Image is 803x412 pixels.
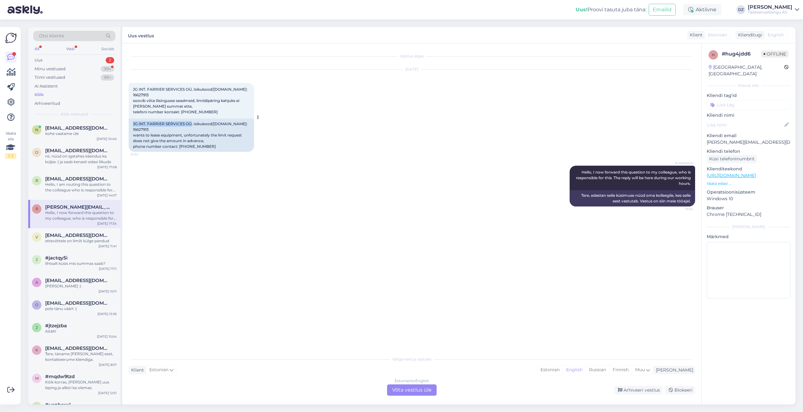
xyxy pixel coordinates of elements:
div: Vestlus algas [129,53,695,59]
div: Tiimi vestlused [35,74,65,81]
div: Socials [100,45,115,53]
span: o [35,150,38,155]
div: Kõik [35,92,44,98]
span: #uenhexxl [45,402,71,408]
span: v [35,235,38,239]
div: Tere, edastan selle küsimuse nüüd oma kolleegile, kes selle eest vastutab. Vastus on siin meie tö... [570,190,695,206]
div: [DATE] 15:04 [97,334,117,339]
div: Arhiveeri vestlus [614,386,662,394]
a: [URL][DOMAIN_NAME] [707,173,756,178]
div: Estonian to English [395,378,429,384]
div: [GEOGRAPHIC_DATA], [GEOGRAPHIC_DATA] [709,64,784,77]
span: a [35,280,38,285]
div: [DATE] 17:08 [97,165,117,169]
div: [DATE] 15:36 [98,312,117,316]
div: Finnish [609,365,632,375]
span: AI Assistent [670,161,693,165]
span: Estonian [708,32,727,38]
p: Klienditeekond [707,166,790,172]
span: Estonian [149,367,168,373]
a: [PERSON_NAME]Täisteenusliisingu AS [748,5,799,15]
span: o [35,302,38,307]
div: Küsi telefoninumbrit [707,155,757,163]
div: pole tänu väärt :) [45,306,117,312]
span: JG INT. FARRIER SERVICES OÜ, Isikukood/[DOMAIN_NAME]: 16627913 soovib võta liisingusse seadmeid, ... [133,87,248,114]
div: Klient [129,367,144,373]
div: Kõik korras, [PERSON_NAME] uus leping ja allkiri ka olemas. [45,379,117,391]
div: All [33,45,40,53]
span: kristiine@tele2.com [45,345,110,351]
img: Askly Logo [5,32,17,44]
span: u [35,404,38,409]
div: Vaata siia [5,131,16,159]
span: r [35,178,38,183]
div: [DATE] 11:41 [98,244,117,249]
div: 1 / 3 [5,153,16,159]
b: Uus! [576,7,588,13]
span: Muu [635,367,645,372]
button: Emailid [649,4,676,16]
span: Offline [761,51,789,57]
div: 99+ [101,66,114,72]
div: 99+ [101,74,114,81]
p: Chrome [TECHNICAL_ID] [707,211,790,218]
div: Minu vestlused [35,66,66,72]
span: English [768,32,784,38]
div: English [563,365,586,375]
div: [PERSON_NAME] :) [45,283,117,289]
div: Kliendi info [707,83,790,88]
div: [PERSON_NAME] [653,367,693,373]
div: [DATE] 10:11 [98,289,117,294]
span: 17:34 [130,152,154,157]
p: Kliendi email [707,132,790,139]
span: r [35,206,38,211]
div: [PERSON_NAME] [748,5,792,10]
span: h [712,52,715,57]
span: Hello, I now forward this question to my colleague, who is responsible for this. The reply will b... [576,170,692,186]
div: [PERSON_NAME] [707,224,790,230]
span: oksana.vappe@tele2.com [45,300,110,306]
p: [PERSON_NAME][EMAIL_ADDRESS][DOMAIN_NAME] [707,139,790,146]
span: j [36,257,38,262]
span: m [35,376,39,381]
div: Hello, I now forward this question to my colleague, who is responsible for this. The reply will b... [45,210,117,221]
div: Arhiveeritud [35,100,60,107]
div: Russian [586,365,609,375]
input: Lisa tag [707,100,790,110]
label: Uus vestlus [128,31,154,39]
div: AI Assistent [35,83,58,89]
div: Web [65,45,76,53]
div: [DATE] [129,67,695,72]
span: #mqdw9tzd [45,374,75,379]
span: k [35,348,38,352]
p: Kliendi tag'id [707,92,790,99]
div: Klienditugi [736,32,762,38]
span: n [35,127,38,132]
div: [DATE] 17:11 [99,266,117,271]
div: Klient [687,32,703,38]
span: #jactqy5i [45,255,67,261]
span: Otsi kliente [39,33,64,39]
div: Blokeeri [665,386,695,394]
p: Kliendi telefon [707,148,790,155]
div: Hello, I am routing this question to the colleague who is responsible for this topic. The reply m... [45,182,117,193]
div: Tere, täname [PERSON_NAME] eest, kontakteerume kliendiga. [45,351,117,362]
span: v.nikolaitsuk@gmail.com [45,233,110,238]
p: Operatsioonisüsteem [707,189,790,195]
span: natalia.katsalukha@tele2.com [45,125,110,131]
div: Uus [35,57,42,63]
div: [DATE] 8:57 [99,362,117,367]
input: Lisa nimi [707,121,783,128]
div: [DATE] 10:40 [97,136,117,141]
div: 2 [106,57,114,63]
span: anett.voorel@tele2.com [45,278,110,283]
p: Märkmed [707,233,790,240]
div: kohe vaatame üle [45,131,117,136]
div: DZ [737,5,745,14]
span: Kõik vestlused [61,111,88,117]
div: nii, nüüd on igatahes käendus ka küljes :) ja saab kenasti edasi liikuda [45,153,117,165]
p: Windows 10 [707,195,790,202]
div: Proovi tasuta juba täna: [576,6,646,13]
div: Täisteenusliisingu AS [748,10,792,15]
span: #jtzejzba [45,323,67,329]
